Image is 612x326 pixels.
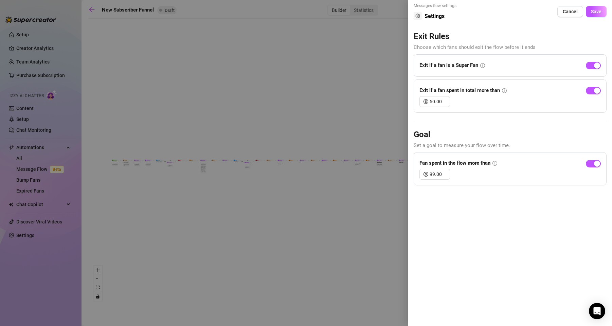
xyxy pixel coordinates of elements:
[419,62,478,68] strong: Exit if a fan is a Super Fan
[414,142,510,148] span: Set a goal to measure your flow over time.
[563,9,578,14] span: Cancel
[591,9,601,14] span: Save
[419,87,500,93] strong: Exit if a fan spent in total more than
[589,303,605,319] div: Open Intercom Messenger
[480,63,485,68] span: info-circle
[425,12,445,20] span: Settings
[414,44,536,50] span: Choose which fans should exit the flow before it ends
[414,3,456,9] span: Messages flow settings
[419,160,490,166] strong: Fan spent in the flow more than
[415,14,420,18] span: setting
[586,6,607,17] button: Save
[492,161,497,166] span: info-circle
[502,88,507,93] span: info-circle
[414,31,607,42] h3: Exit Rules
[414,129,607,140] h3: Goal
[557,6,583,17] button: Cancel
